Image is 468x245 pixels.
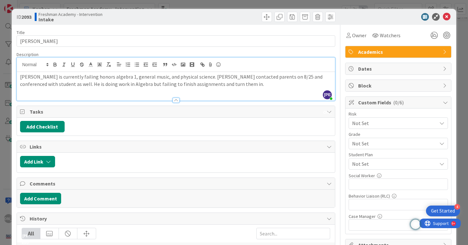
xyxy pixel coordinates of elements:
[358,48,440,56] span: Academics
[393,99,404,106] span: ( 0/6 )
[22,228,40,239] div: All
[256,228,330,239] input: Search...
[30,215,324,222] span: History
[426,206,460,216] div: Open Get Started checklist, remaining modules: 4
[20,156,55,167] button: Add Link
[32,3,35,8] div: 9+
[380,31,401,39] span: Watchers
[17,52,39,57] span: Description
[431,208,455,214] div: Get Started
[454,204,460,210] div: 4
[30,108,324,115] span: Tasks
[20,193,61,204] button: Add Comment
[20,73,332,87] p: [PERSON_NAME] is currently failing honors algebra 1, general music, and physical science. [PERSON...
[349,213,376,219] label: Case Manager
[349,173,375,178] label: Social Worker
[39,12,103,17] span: Freshman Academy - Intervention
[358,82,440,89] span: Block
[30,143,324,150] span: Links
[39,17,103,22] b: Intake
[21,14,32,20] b: 2093
[352,139,434,148] span: Not Set
[349,132,448,136] div: Grade
[20,121,65,132] button: Add Checklist
[352,160,437,168] span: Not Set
[17,13,32,21] span: ID
[13,1,29,9] span: Support
[358,99,440,106] span: Custom Fields
[30,180,324,187] span: Comments
[352,119,434,128] span: Not Set
[323,90,332,99] span: [PERSON_NAME]
[349,152,448,157] div: Student Plan
[17,30,25,35] label: Title
[352,31,366,39] span: Owner
[349,112,448,116] div: Risk
[349,193,390,199] label: Behavior Liaison (RLC)
[358,65,440,73] span: Dates
[17,35,336,47] input: type card name here...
